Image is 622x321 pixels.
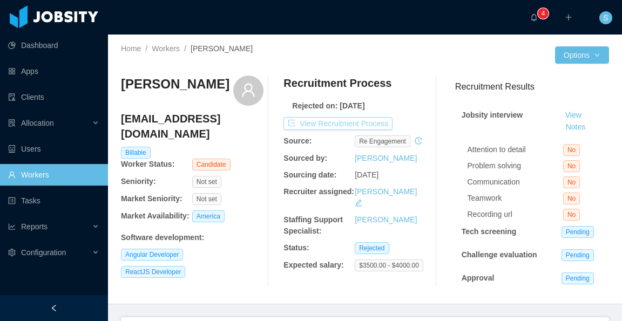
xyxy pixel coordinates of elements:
strong: Tech screening [462,227,517,236]
i: icon: edit [355,199,362,207]
span: America [192,210,225,222]
i: icon: setting [8,249,16,256]
b: Market Seniority: [121,194,182,203]
b: Sourcing date: [283,170,336,179]
span: Candidate [192,159,231,170]
b: Market Availability: [121,211,190,220]
button: Notes [562,121,590,134]
a: icon: robotUsers [8,138,99,160]
div: Attention to detail [468,144,563,155]
i: icon: line-chart [8,223,16,230]
h3: [PERSON_NAME] [121,76,229,93]
span: ReactJS Developer [121,266,185,278]
b: Status: [283,243,309,252]
b: Sourced by: [283,154,327,162]
span: re engagement [355,135,410,147]
div: Problem solving [468,160,563,172]
span: Not set [192,193,221,205]
button: icon: exportView Recruitment Process [283,117,393,130]
span: No [563,160,580,172]
span: No [563,144,580,156]
b: Rejected on: [DATE] [292,101,364,110]
a: Workers [152,44,180,53]
i: icon: plus [565,13,572,21]
div: Communication [468,176,563,188]
span: [PERSON_NAME] [191,44,253,53]
strong: Jobsity interview [462,111,523,119]
span: Allocation [21,119,54,127]
span: Angular Developer [121,249,183,261]
b: Source: [283,136,312,145]
i: icon: user [241,83,256,98]
span: No [563,176,580,188]
span: / [145,44,147,53]
h3: Recruitment Results [455,80,609,93]
i: icon: solution [8,119,16,127]
span: Pending [562,226,594,238]
span: S [603,11,608,24]
b: Expected salary: [283,261,343,269]
a: icon: exportView Recruitment Process [283,119,393,128]
i: icon: bell [530,13,538,21]
span: Billable [121,147,151,159]
a: Home [121,44,141,53]
span: / [184,44,186,53]
a: [PERSON_NAME] [355,215,417,224]
a: [PERSON_NAME] [355,154,417,162]
h4: [EMAIL_ADDRESS][DOMAIN_NAME] [121,111,263,141]
h4: Recruitment Process [283,76,391,91]
b: Software development : [121,233,204,242]
span: Reports [21,222,48,231]
i: icon: history [415,137,422,145]
span: [DATE] [355,170,378,179]
strong: Challenge evaluation [462,250,537,259]
p: 4 [542,8,545,19]
b: Staffing Support Specialist: [283,215,343,235]
span: No [563,209,580,221]
span: Pending [562,249,594,261]
strong: Approval [462,274,495,282]
b: Recruiter assigned: [283,187,354,196]
span: Rejected [355,242,389,254]
a: icon: auditClients [8,86,99,108]
div: Recording url [468,209,563,220]
sup: 4 [538,8,549,19]
a: icon: profileTasks [8,190,99,211]
b: Worker Status: [121,160,174,168]
span: $3500.00 - $4000.00 [355,259,423,271]
b: Seniority: [121,177,156,186]
a: icon: pie-chartDashboard [8,35,99,56]
span: Configuration [21,248,66,257]
span: Not set [192,176,221,188]
a: icon: userWorkers [8,164,99,186]
button: Optionsicon: down [555,46,609,64]
a: icon: appstoreApps [8,60,99,82]
span: No [563,193,580,204]
div: Teamwork [468,193,563,204]
span: Pending [562,272,594,284]
a: View [562,111,585,119]
a: [PERSON_NAME] [355,187,417,196]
